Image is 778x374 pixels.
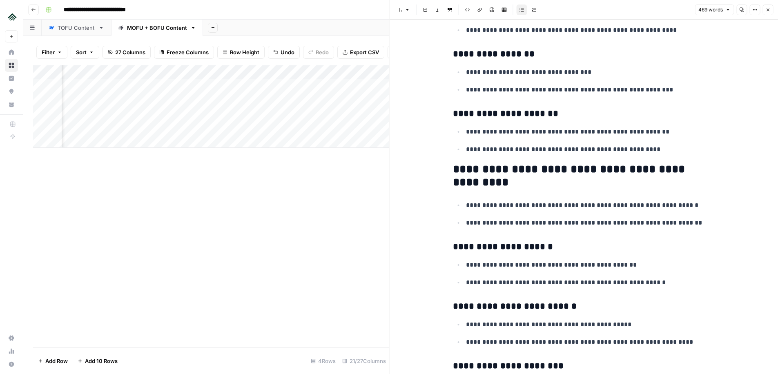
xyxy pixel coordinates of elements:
span: Add 10 Rows [85,357,118,365]
img: Uplisting Logo [5,9,20,24]
a: Settings [5,332,18,345]
span: 27 Columns [115,48,145,56]
button: Undo [268,46,300,59]
div: TOFU Content [58,24,95,32]
span: Sort [76,48,87,56]
span: Add Row [45,357,68,365]
button: Filter [36,46,67,59]
span: Filter [42,48,55,56]
a: Insights [5,72,18,85]
a: Home [5,46,18,59]
div: 4 Rows [308,354,339,367]
span: Redo [316,48,329,56]
button: Add 10 Rows [73,354,123,367]
a: MOFU + BOFU Content [111,20,203,36]
span: Export CSV [350,48,379,56]
span: Freeze Columns [167,48,209,56]
span: Undo [281,48,294,56]
span: 469 words [698,6,723,13]
button: Sort [71,46,99,59]
button: Help + Support [5,358,18,371]
button: Redo [303,46,334,59]
button: Workspace: Uplisting [5,7,18,27]
div: 21/27 Columns [339,354,389,367]
span: Row Height [230,48,259,56]
button: Row Height [217,46,265,59]
button: 469 words [695,4,734,15]
button: 27 Columns [103,46,151,59]
button: Add Row [33,354,73,367]
a: TOFU Content [42,20,111,36]
a: Your Data [5,98,18,111]
a: Opportunities [5,85,18,98]
a: Usage [5,345,18,358]
a: Browse [5,59,18,72]
button: Freeze Columns [154,46,214,59]
div: MOFU + BOFU Content [127,24,187,32]
button: Export CSV [337,46,384,59]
